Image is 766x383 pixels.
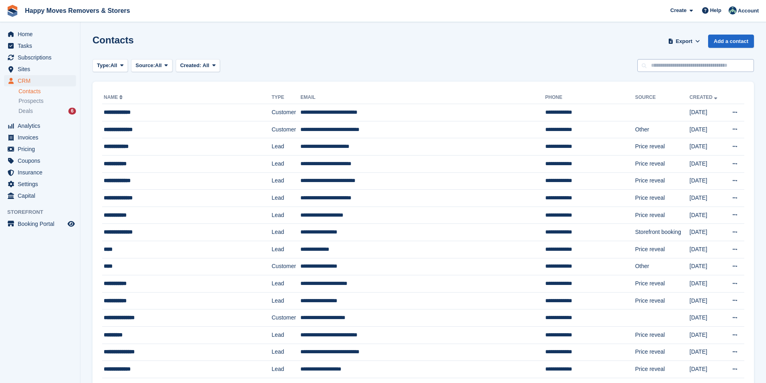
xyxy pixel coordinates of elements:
[690,94,719,100] a: Created
[4,75,76,86] a: menu
[300,91,545,104] th: Email
[690,326,725,344] td: [DATE]
[271,224,300,241] td: Lead
[690,121,725,138] td: [DATE]
[4,63,76,75] a: menu
[92,59,128,72] button: Type: All
[18,97,43,105] span: Prospects
[690,155,725,172] td: [DATE]
[690,361,725,378] td: [DATE]
[68,108,76,115] div: 6
[635,172,689,190] td: Price reveal
[18,143,66,155] span: Pricing
[635,275,689,293] td: Price reveal
[4,40,76,51] a: menu
[708,35,754,48] a: Add a contact
[690,190,725,207] td: [DATE]
[676,37,692,45] span: Export
[18,155,66,166] span: Coupons
[66,219,76,229] a: Preview store
[271,275,300,293] td: Lead
[136,61,155,70] span: Source:
[271,258,300,275] td: Customer
[4,52,76,63] a: menu
[271,104,300,121] td: Customer
[690,258,725,275] td: [DATE]
[22,4,133,17] a: Happy Moves Removers & Storers
[670,6,686,14] span: Create
[180,62,201,68] span: Created:
[635,224,689,241] td: Storefront booking
[4,132,76,143] a: menu
[271,121,300,138] td: Customer
[18,88,76,95] a: Contacts
[635,121,689,138] td: Other
[111,61,117,70] span: All
[271,292,300,309] td: Lead
[18,218,66,229] span: Booking Portal
[18,120,66,131] span: Analytics
[4,178,76,190] a: menu
[18,132,66,143] span: Invoices
[155,61,162,70] span: All
[271,190,300,207] td: Lead
[690,224,725,241] td: [DATE]
[4,143,76,155] a: menu
[92,35,134,45] h1: Contacts
[635,91,689,104] th: Source
[271,155,300,172] td: Lead
[271,172,300,190] td: Lead
[4,167,76,178] a: menu
[4,155,76,166] a: menu
[690,104,725,121] td: [DATE]
[690,172,725,190] td: [DATE]
[635,155,689,172] td: Price reveal
[18,167,66,178] span: Insurance
[635,138,689,156] td: Price reveal
[176,59,220,72] button: Created: All
[690,241,725,258] td: [DATE]
[271,241,300,258] td: Lead
[666,35,702,48] button: Export
[203,62,209,68] span: All
[690,138,725,156] td: [DATE]
[18,97,76,105] a: Prospects
[635,361,689,378] td: Price reveal
[635,207,689,224] td: Price reveal
[18,52,66,63] span: Subscriptions
[690,309,725,327] td: [DATE]
[4,218,76,229] a: menu
[545,91,635,104] th: Phone
[18,107,76,115] a: Deals 6
[710,6,721,14] span: Help
[738,7,759,15] span: Account
[18,75,66,86] span: CRM
[690,292,725,309] td: [DATE]
[271,344,300,361] td: Lead
[690,344,725,361] td: [DATE]
[271,207,300,224] td: Lead
[635,344,689,361] td: Price reveal
[131,59,173,72] button: Source: All
[635,258,689,275] td: Other
[690,207,725,224] td: [DATE]
[7,208,80,216] span: Storefront
[18,40,66,51] span: Tasks
[271,326,300,344] td: Lead
[271,309,300,327] td: Customer
[18,29,66,40] span: Home
[690,275,725,293] td: [DATE]
[6,5,18,17] img: stora-icon-8386f47178a22dfd0bd8f6a31ec36ba5ce8667c1dd55bd0f319d3a0aa187defe.svg
[635,326,689,344] td: Price reveal
[635,190,689,207] td: Price reveal
[97,61,111,70] span: Type:
[729,6,737,14] img: Admin
[635,241,689,258] td: Price reveal
[635,292,689,309] td: Price reveal
[18,107,33,115] span: Deals
[18,178,66,190] span: Settings
[18,190,66,201] span: Capital
[104,94,124,100] a: Name
[271,138,300,156] td: Lead
[18,63,66,75] span: Sites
